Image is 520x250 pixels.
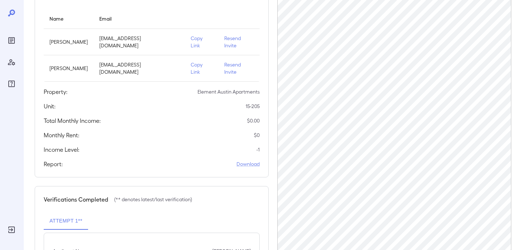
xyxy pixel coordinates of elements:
[44,116,101,125] h5: Total Monthly Income:
[99,61,179,76] p: [EMAIL_ADDRESS][DOMAIN_NAME]
[198,88,260,95] p: Element Austin Apartments
[256,146,260,153] p: -1
[224,61,254,76] p: Resend Invite
[114,196,192,203] p: (** denotes latest/last verification)
[6,78,17,90] div: FAQ
[247,117,260,124] p: $ 0.00
[6,56,17,68] div: Manage Users
[6,35,17,46] div: Reports
[44,8,260,82] table: simple table
[6,224,17,236] div: Log Out
[44,8,94,29] th: Name
[49,65,88,72] p: [PERSON_NAME]
[191,35,213,49] p: Copy Link
[44,212,88,230] button: Attempt 1**
[44,195,108,204] h5: Verifications Completed
[44,131,79,139] h5: Monthly Rent:
[191,61,213,76] p: Copy Link
[246,103,260,110] p: 15-205
[44,160,63,168] h5: Report:
[237,160,260,168] a: Download
[44,87,68,96] h5: Property:
[94,8,185,29] th: Email
[44,102,56,111] h5: Unit:
[99,35,179,49] p: [EMAIL_ADDRESS][DOMAIN_NAME]
[44,145,79,154] h5: Income Level:
[224,35,254,49] p: Resend Invite
[254,132,260,139] p: $ 0
[49,38,88,46] p: [PERSON_NAME]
